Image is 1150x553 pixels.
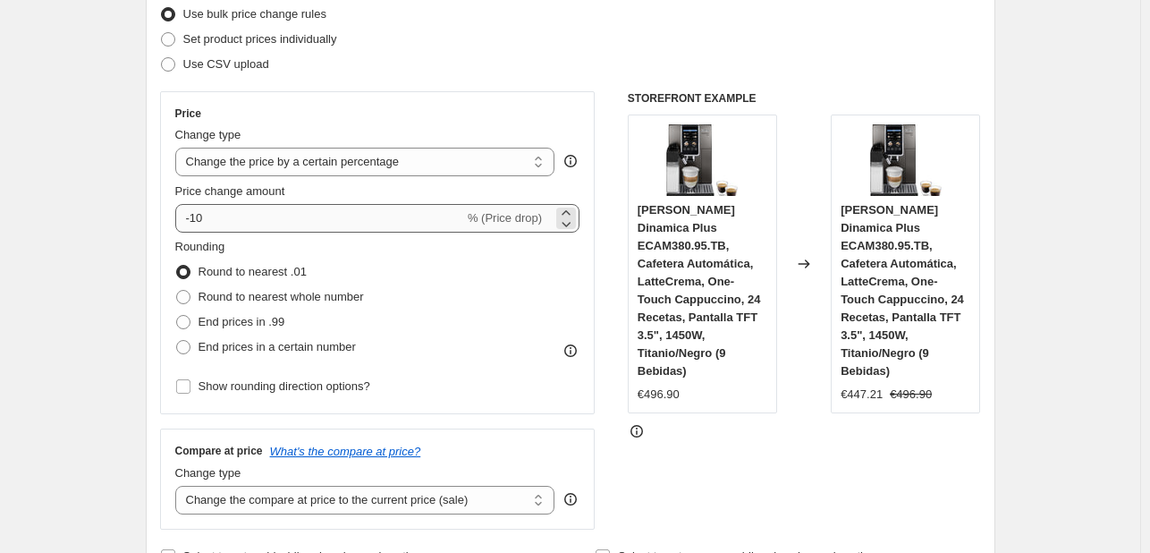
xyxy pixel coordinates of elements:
span: Round to nearest .01 [199,265,307,278]
div: help [562,152,579,170]
button: What's the compare at price? [270,445,421,458]
span: Rounding [175,240,225,253]
span: Use CSV upload [183,57,269,71]
span: Use bulk price change rules [183,7,326,21]
span: Show rounding direction options? [199,379,370,393]
img: 61j1qn1XSiL._AC_SL1500_80x.jpg [870,124,942,196]
span: [PERSON_NAME] Dinamica Plus ECAM380.95.TB, Cafetera Automática, LatteCrema, One-Touch Cappuccino,... [638,203,761,378]
span: End prices in .99 [199,315,285,328]
div: €496.90 [638,386,680,404]
span: % (Price drop) [468,211,542,225]
span: [PERSON_NAME] Dinamica Plus ECAM380.95.TB, Cafetera Automática, LatteCrema, One-Touch Cappuccino,... [841,203,964,378]
input: -15 [175,204,464,233]
span: End prices in a certain number [199,340,356,353]
span: Price change amount [175,184,285,198]
span: Set product prices individually [183,32,337,46]
span: Change type [175,466,241,480]
div: €447.21 [841,386,883,404]
div: help [562,490,579,508]
span: Round to nearest whole number [199,290,364,303]
strike: €496.90 [890,386,932,404]
h3: Compare at price [175,444,263,458]
h6: STOREFRONT EXAMPLE [628,91,981,106]
img: 61j1qn1XSiL._AC_SL1500_80x.jpg [666,124,738,196]
span: Change type [175,128,241,141]
h3: Price [175,106,201,121]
